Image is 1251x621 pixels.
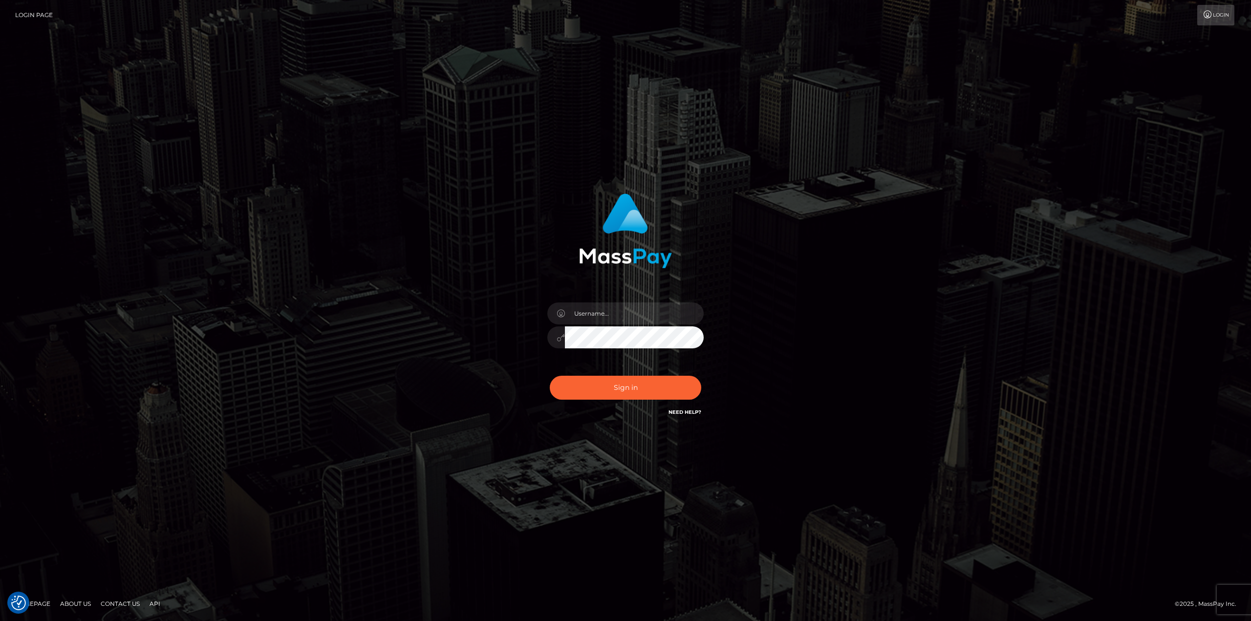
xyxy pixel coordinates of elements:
a: Login [1197,5,1234,25]
a: API [146,596,164,611]
a: Need Help? [669,409,701,415]
img: Revisit consent button [11,596,26,610]
a: Login Page [15,5,53,25]
button: Consent Preferences [11,596,26,610]
a: About Us [56,596,95,611]
a: Contact Us [97,596,144,611]
img: MassPay Login [579,193,672,268]
button: Sign in [550,376,701,400]
a: Homepage [11,596,54,611]
div: © 2025 , MassPay Inc. [1175,599,1244,609]
input: Username... [565,302,704,324]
